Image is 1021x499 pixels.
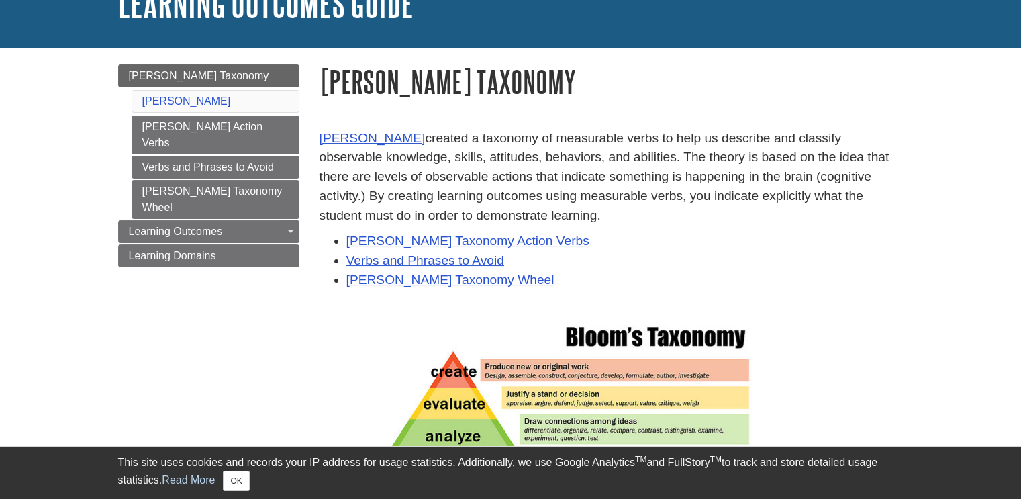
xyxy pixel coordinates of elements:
p: created a taxonomy of measurable verbs to help us describe and classify observable knowledge, ski... [320,129,904,226]
a: [PERSON_NAME] [142,95,231,107]
span: Learning Outcomes [129,226,223,237]
span: Learning Domains [129,250,216,261]
a: [PERSON_NAME] Taxonomy [118,64,299,87]
sup: TM [635,455,646,464]
a: [PERSON_NAME] [320,131,426,145]
a: Verbs and Phrases to Avoid [132,156,299,179]
a: [PERSON_NAME] Taxonomy Wheel [132,180,299,219]
div: Guide Page Menu [118,64,299,267]
div: This site uses cookies and records your IP address for usage statistics. Additionally, we use Goo... [118,455,904,491]
button: Close [223,471,249,491]
a: Read More [162,474,215,486]
a: Learning Outcomes [118,220,299,243]
a: [PERSON_NAME] Taxonomy Action Verbs [346,234,589,248]
a: Verbs and Phrases to Avoid [346,253,504,267]
h1: [PERSON_NAME] Taxonomy [320,64,904,99]
sup: TM [710,455,722,464]
a: Learning Domains [118,244,299,267]
a: [PERSON_NAME] Taxonomy Wheel [346,273,554,287]
span: [PERSON_NAME] Taxonomy [129,70,269,81]
a: [PERSON_NAME] Action Verbs [132,116,299,154]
